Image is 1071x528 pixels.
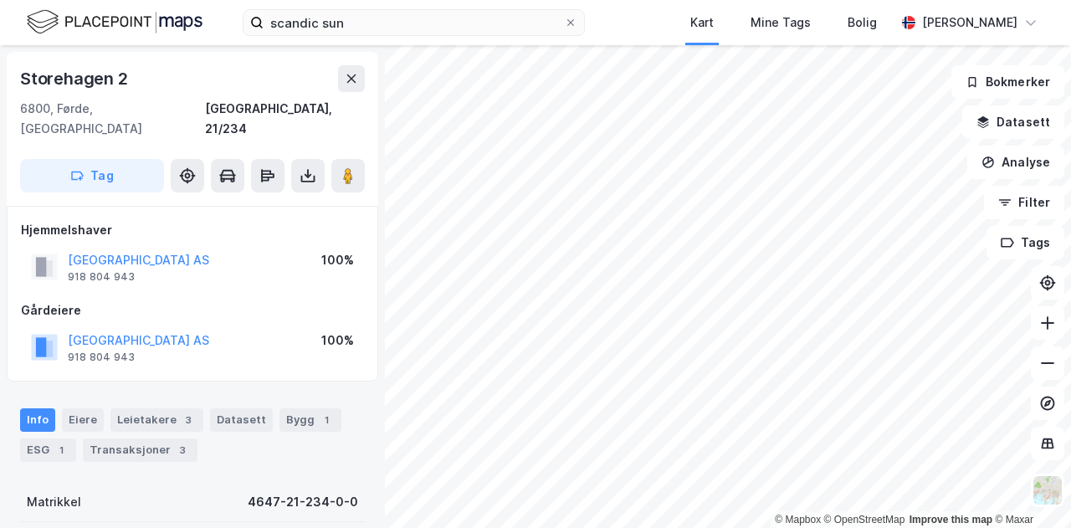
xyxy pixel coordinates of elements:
img: logo.f888ab2527a4732fd821a326f86c7f29.svg [27,8,202,37]
iframe: Chat Widget [987,448,1071,528]
div: Gårdeiere [21,300,364,320]
input: Søk på adresse, matrikkel, gårdeiere, leietakere eller personer [264,10,564,35]
div: 918 804 943 [68,351,135,364]
div: Matrikkel [27,492,81,512]
div: 3 [174,442,191,459]
div: ESG [20,438,76,462]
button: Bokmerker [951,65,1064,99]
div: [GEOGRAPHIC_DATA], 21/234 [205,99,365,139]
button: Tag [20,159,164,192]
div: Kart [690,13,714,33]
div: Bolig [848,13,877,33]
div: 3 [180,412,197,428]
div: Leietakere [110,408,203,432]
a: Mapbox [775,514,821,525]
div: 1 [53,442,69,459]
a: Improve this map [910,514,992,525]
div: Storehagen 2 [20,65,131,92]
div: [PERSON_NAME] [922,13,1017,33]
div: Bygg [279,408,341,432]
div: Info [20,408,55,432]
div: Datasett [210,408,273,432]
div: 100% [321,250,354,270]
a: OpenStreetMap [824,514,905,525]
div: 918 804 943 [68,270,135,284]
div: Hjemmelshaver [21,220,364,240]
div: Mine Tags [751,13,811,33]
div: 100% [321,331,354,351]
button: Datasett [962,105,1064,139]
div: 4647-21-234-0-0 [248,492,358,512]
div: Eiere [62,408,104,432]
button: Analyse [967,146,1064,179]
button: Tags [986,226,1064,259]
div: 1 [318,412,335,428]
div: Transaksjoner [83,438,197,462]
div: 6800, Førde, [GEOGRAPHIC_DATA] [20,99,205,139]
button: Filter [984,186,1064,219]
div: Kontrollprogram for chat [987,448,1071,528]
